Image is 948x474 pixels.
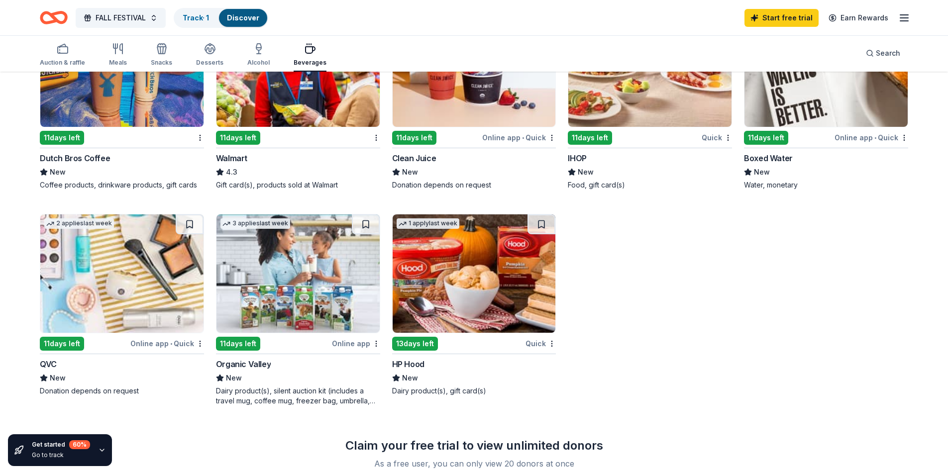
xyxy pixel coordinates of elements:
[392,386,556,396] div: Dairy product(s), gift card(s)
[40,358,57,370] div: QVC
[32,451,90,459] div: Go to track
[835,131,908,144] div: Online app Quick
[343,458,606,470] div: As a free user, you can only view 20 donors at once
[216,131,260,145] div: 11 days left
[40,214,204,333] img: Image for QVC
[226,372,242,384] span: New
[294,39,326,72] button: Beverages
[96,12,146,24] span: FALL FESTIVAL
[526,337,556,350] div: Quick
[216,180,380,190] div: Gift card(s), products sold at Walmart
[568,180,732,190] div: Food, gift card(s)
[247,59,270,67] div: Alcohol
[227,13,259,22] a: Discover
[216,8,380,190] a: Image for Walmart1 applylast week11days leftWalmart4.3Gift card(s), products sold at Walmart
[109,39,127,72] button: Meals
[151,39,172,72] button: Snacks
[170,340,172,348] span: •
[40,8,204,190] a: Image for Dutch Bros Coffee1 applylast week11days leftDutch Bros CoffeeNewCoffee products, drinkw...
[482,131,556,144] div: Online app Quick
[32,440,90,449] div: Get started
[744,131,788,145] div: 11 days left
[876,47,900,59] span: Search
[568,152,586,164] div: IHOP
[226,166,237,178] span: 4.3
[216,337,260,351] div: 11 days left
[40,6,68,29] a: Home
[216,152,247,164] div: Walmart
[568,131,612,145] div: 11 days left
[130,337,204,350] div: Online app Quick
[40,131,84,145] div: 11 days left
[247,39,270,72] button: Alcohol
[392,214,556,396] a: Image for HP Hood1 applylast week13days leftQuickHP HoodNewDairy product(s), gift card(s)
[40,337,84,351] div: 11 days left
[874,134,876,142] span: •
[744,9,819,27] a: Start free trial
[393,214,556,333] img: Image for HP Hood
[392,358,424,370] div: HP Hood
[216,358,271,370] div: Organic Valley
[331,438,618,454] div: Claim your free trial to view unlimited donors
[392,337,438,351] div: 13 days left
[174,8,268,28] button: Track· 1Discover
[40,152,110,164] div: Dutch Bros Coffee
[402,166,418,178] span: New
[109,59,127,67] div: Meals
[216,214,380,406] a: Image for Organic Valley3 applieslast week11days leftOnline appOrganic ValleyNewDairy product(s),...
[744,180,908,190] div: Water, monetary
[183,13,209,22] a: Track· 1
[858,43,908,63] button: Search
[151,59,172,67] div: Snacks
[392,180,556,190] div: Donation depends on request
[216,214,380,333] img: Image for Organic Valley
[50,166,66,178] span: New
[754,166,770,178] span: New
[40,180,204,190] div: Coffee products, drinkware products, gift cards
[744,152,793,164] div: Boxed Water
[392,152,436,164] div: Clean Juice
[220,218,290,229] div: 3 applies last week
[40,386,204,396] div: Donation depends on request
[76,8,166,28] button: FALL FESTIVAL
[392,8,556,190] a: Image for Clean Juice1 applylast week11days leftOnline app•QuickClean JuiceNewDonation depends on...
[744,8,908,190] a: Image for Boxed Water1 applylast week11days leftOnline app•QuickBoxed WaterNewWater, monetary
[294,59,326,67] div: Beverages
[40,59,85,67] div: Auction & raffle
[50,372,66,384] span: New
[69,440,90,449] div: 60 %
[392,131,436,145] div: 11 days left
[40,214,204,396] a: Image for QVC2 applieslast week11days leftOnline app•QuickQVCNewDonation depends on request
[402,372,418,384] span: New
[522,134,524,142] span: •
[196,59,223,67] div: Desserts
[702,131,732,144] div: Quick
[568,8,732,190] a: Image for IHOP1 applylast week11days leftQuickIHOPNewFood, gift card(s)
[216,386,380,406] div: Dairy product(s), silent auction kit (includes a travel mug, coffee mug, freezer bag, umbrella, m...
[578,166,594,178] span: New
[823,9,894,27] a: Earn Rewards
[332,337,380,350] div: Online app
[196,39,223,72] button: Desserts
[44,218,114,229] div: 2 applies last week
[397,218,459,229] div: 1 apply last week
[40,39,85,72] button: Auction & raffle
